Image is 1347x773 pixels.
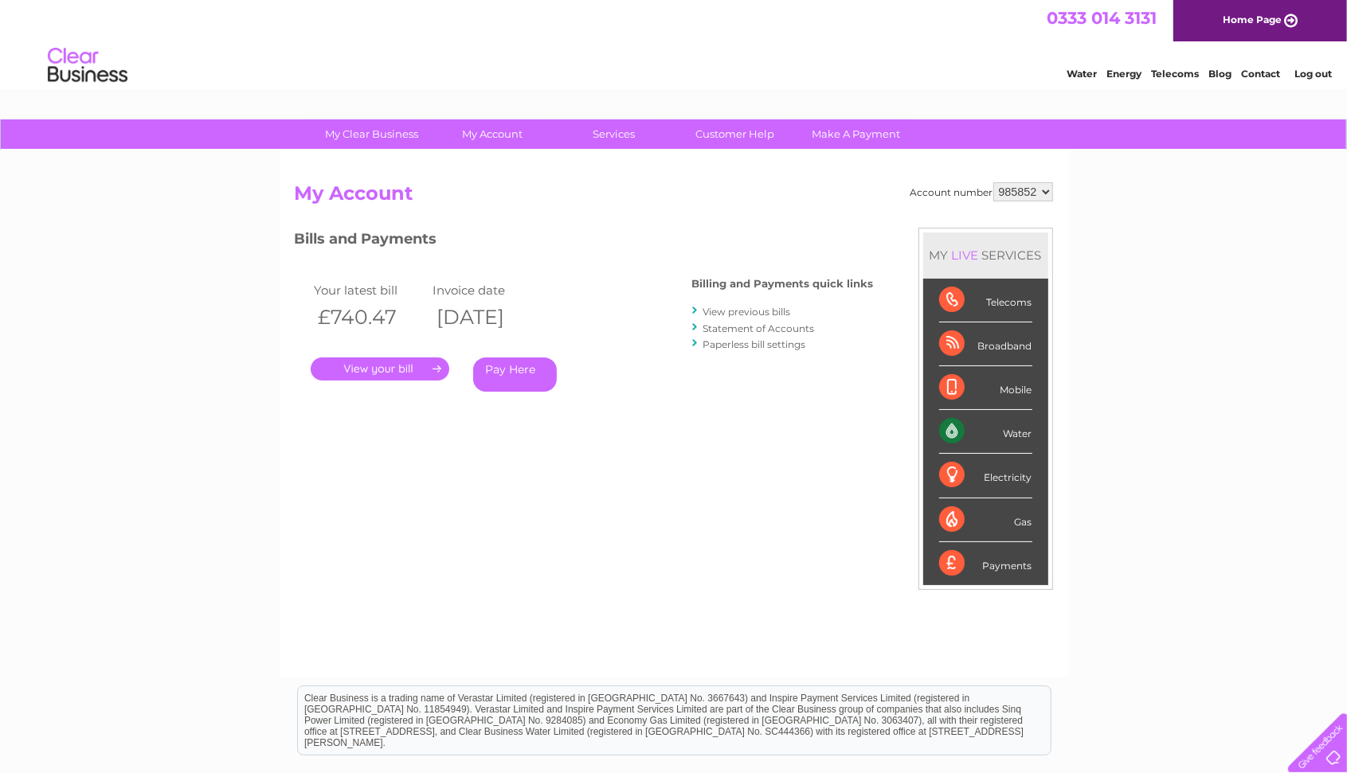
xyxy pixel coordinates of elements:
a: Services [548,119,679,149]
th: [DATE] [429,301,547,334]
a: Make A Payment [790,119,922,149]
div: MY SERVICES [923,232,1048,278]
div: Clear Business is a trading name of Verastar Limited (registered in [GEOGRAPHIC_DATA] No. 3667643... [298,9,1051,77]
a: Pay Here [473,357,557,392]
div: Payments [939,542,1032,585]
a: Blog [1208,68,1231,80]
a: My Account [427,119,558,149]
a: Telecoms [1151,68,1199,80]
h3: Bills and Payments [295,228,874,256]
a: View previous bills [703,306,791,318]
div: Mobile [939,366,1032,410]
a: Contact [1241,68,1280,80]
div: Account number [910,182,1053,201]
div: LIVE [949,248,982,263]
h2: My Account [295,182,1053,213]
div: Water [939,410,1032,454]
div: Telecoms [939,279,1032,322]
div: Gas [939,498,1032,542]
div: Broadband [939,322,1032,366]
a: Paperless bill settings [703,338,806,350]
a: . [311,357,449,381]
a: Energy [1106,68,1141,80]
th: £740.47 [311,301,429,334]
a: Log out [1294,68,1332,80]
a: Customer Help [669,119,801,149]
div: Electricity [939,454,1032,498]
h4: Billing and Payments quick links [692,278,874,290]
a: My Clear Business [306,119,437,149]
a: Statement of Accounts [703,322,815,334]
a: 0333 014 3131 [1047,8,1157,28]
img: logo.png [47,41,128,90]
a: Water [1067,68,1097,80]
td: Invoice date [429,279,547,301]
td: Your latest bill [311,279,429,301]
